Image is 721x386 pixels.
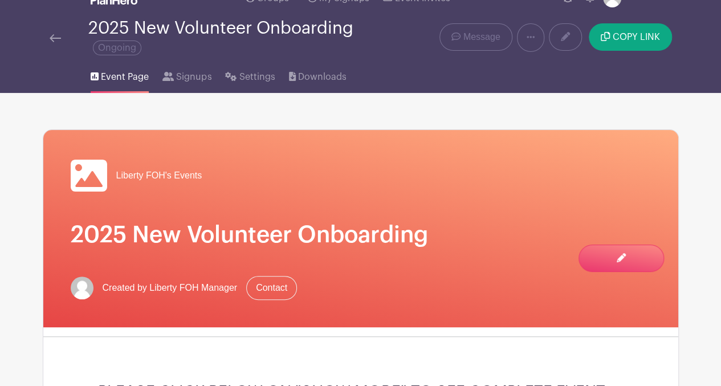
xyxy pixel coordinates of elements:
[298,70,347,84] span: Downloads
[71,221,651,249] h1: 2025 New Volunteer Onboarding
[589,23,671,51] button: COPY LINK
[93,40,141,55] span: Ongoing
[246,276,297,300] a: Contact
[162,56,211,93] a: Signups
[88,19,398,56] div: 2025 New Volunteer Onboarding
[50,34,61,42] img: back-arrow-29a5d9b10d5bd6ae65dc969a981735edf675c4d7a1fe02e03b50dbd4ba3cdb55.svg
[71,277,93,299] img: default-ce2991bfa6775e67f084385cd625a349d9dcbb7a52a09fb2fda1e96e2d18dcdb.png
[239,70,275,84] span: Settings
[116,169,202,182] span: Liberty FOH's Events
[91,56,149,93] a: Event Page
[439,23,512,51] a: Message
[463,30,500,44] span: Message
[613,32,660,42] span: COPY LINK
[176,70,211,84] span: Signups
[289,56,347,93] a: Downloads
[101,70,149,84] span: Event Page
[103,281,238,295] span: Created by Liberty FOH Manager
[225,56,275,93] a: Settings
